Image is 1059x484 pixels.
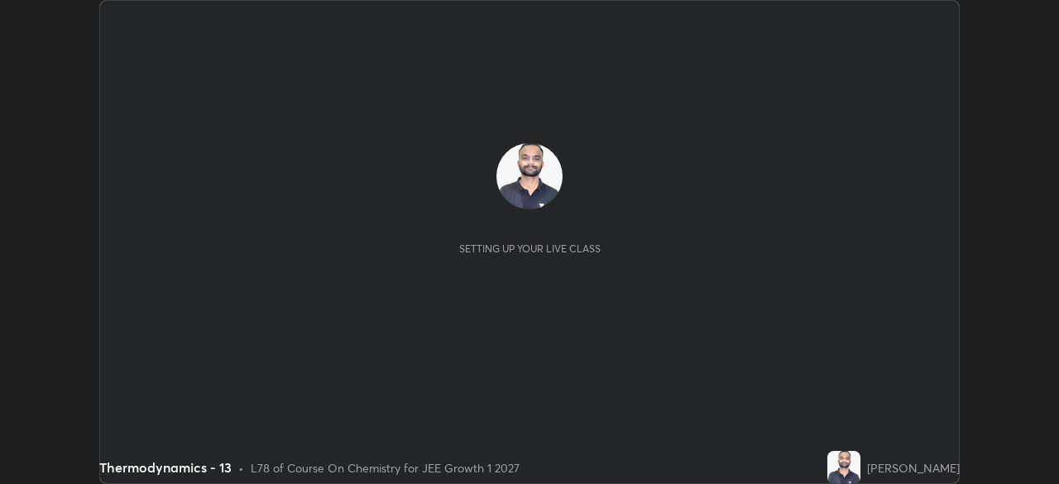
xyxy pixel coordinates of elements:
img: be6de2d73fb94b1c9be2f2192f474e4d.jpg [827,451,860,484]
div: L78 of Course On Chemistry for JEE Growth 1 2027 [251,459,520,477]
div: Thermodynamics - 13 [99,458,232,477]
div: Setting up your live class [459,242,601,255]
div: [PERSON_NAME] [867,459,960,477]
div: • [238,459,244,477]
img: be6de2d73fb94b1c9be2f2192f474e4d.jpg [496,143,563,209]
